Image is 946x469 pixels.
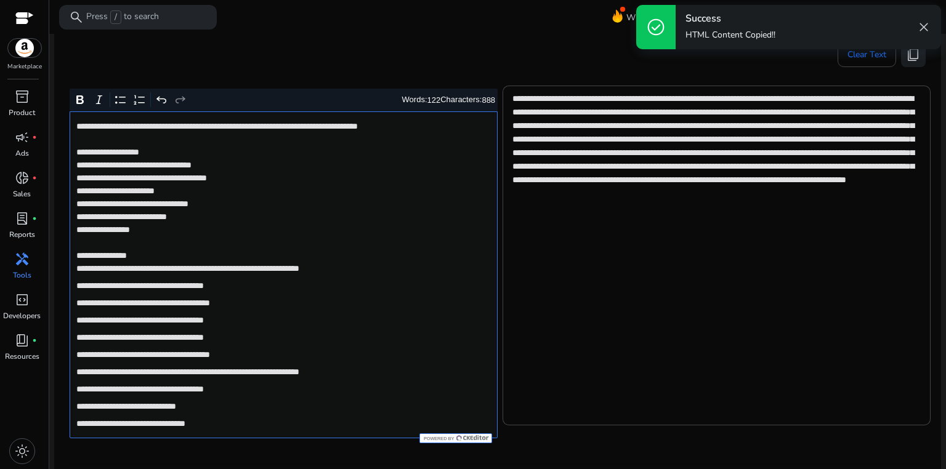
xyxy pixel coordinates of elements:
[901,42,926,67] button: content_copy
[15,211,30,226] span: lab_profile
[15,130,30,145] span: campaign
[422,436,454,441] span: Powered by
[69,10,84,25] span: search
[15,148,29,159] p: Ads
[626,7,674,28] span: What's New
[15,170,30,185] span: donut_small
[3,310,41,321] p: Developers
[32,338,37,343] span: fiber_manual_record
[5,351,39,362] p: Resources
[13,270,31,281] p: Tools
[15,333,30,348] span: book_4
[9,229,35,240] p: Reports
[70,111,498,438] div: Rich Text Editor. Editing area: main. Press Alt+0 for help.
[15,89,30,104] span: inventory_2
[110,10,121,24] span: /
[847,42,886,67] span: Clear Text
[482,95,495,105] label: 888
[32,175,37,180] span: fiber_manual_record
[916,20,931,34] span: close
[838,42,896,67] button: Clear Text
[906,47,921,62] span: content_copy
[646,17,666,37] span: check_circle
[86,10,159,24] p: Press to search
[15,252,30,267] span: handyman
[15,444,30,459] span: light_mode
[9,107,35,118] p: Product
[15,292,30,307] span: code_blocks
[7,62,42,71] p: Marketplace
[402,92,496,108] div: Words: Characters:
[32,216,37,221] span: fiber_manual_record
[32,135,37,140] span: fiber_manual_record
[70,89,498,112] div: Editor toolbar
[685,29,775,41] p: HTML Content Copied!!
[685,13,775,25] h4: Success
[13,188,31,199] p: Sales
[8,39,41,57] img: amazon.svg
[427,95,441,105] label: 122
